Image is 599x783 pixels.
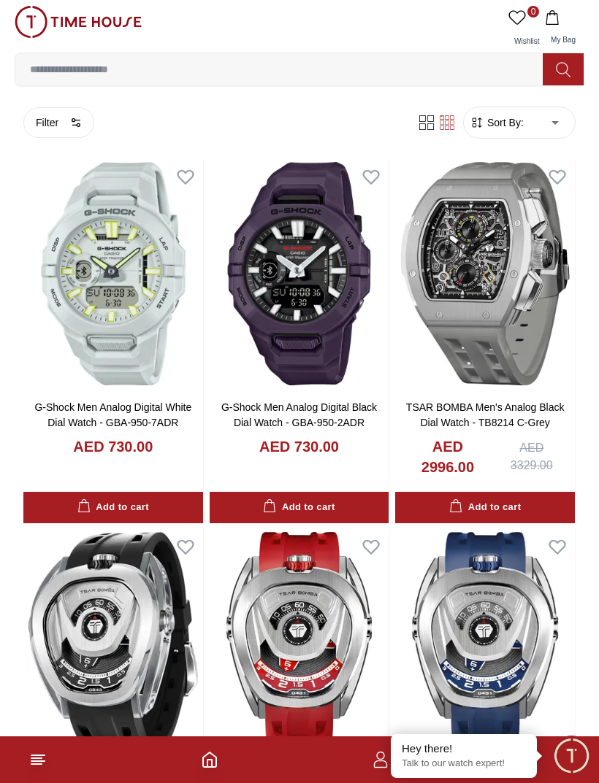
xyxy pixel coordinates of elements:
[201,751,218,768] a: Home
[23,529,203,758] img: TSAR BOMBA Men's Automatic Black Dial Watch - TB8213A-06 SET
[545,36,581,44] span: My Bag
[210,529,389,758] img: TSAR BOMBA Men's Automatic Red Dial Watch - TB8213A-04 SET
[395,529,575,758] img: TSAR BOMBA Men's Automatic Blue Dial Watch - TB8213A-03 SET
[34,401,191,428] a: G-Shock Men Analog Digital White Dial Watch - GBA-950-7ADR
[221,401,377,428] a: G-Shock Men Analog Digital Black Dial Watch - GBA-950-2ADR
[505,6,542,53] a: 0Wishlist
[15,6,142,38] img: ...
[406,401,565,428] a: TSAR BOMBA Men's Analog Black Dial Watch - TB8214 C-Grey
[508,37,545,45] span: Wishlist
[395,492,575,523] button: Add to cart
[23,107,94,138] button: Filter
[263,499,335,516] div: Add to cart
[73,436,153,457] h4: AED 730.00
[77,499,149,516] div: Add to cart
[210,492,389,523] button: Add to cart
[470,115,524,130] button: Sort By:
[402,757,526,770] p: Talk to our watch expert!
[404,436,491,477] h4: AED 2996.00
[210,159,389,388] img: G-Shock Men Analog Digital Black Dial Watch - GBA-950-2ADR
[449,499,521,516] div: Add to cart
[402,741,526,756] div: Hey there!
[497,439,566,474] div: AED 3329.00
[484,115,524,130] span: Sort By:
[23,159,203,388] img: G-Shock Men Analog Digital White Dial Watch - GBA-950-7ADR
[552,736,592,776] div: Chat Widget
[527,6,539,18] span: 0
[395,159,575,388] img: TSAR BOMBA Men's Analog Black Dial Watch - TB8214 C-Grey
[259,436,339,457] h4: AED 730.00
[23,492,203,523] button: Add to cart
[542,6,584,53] button: My Bag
